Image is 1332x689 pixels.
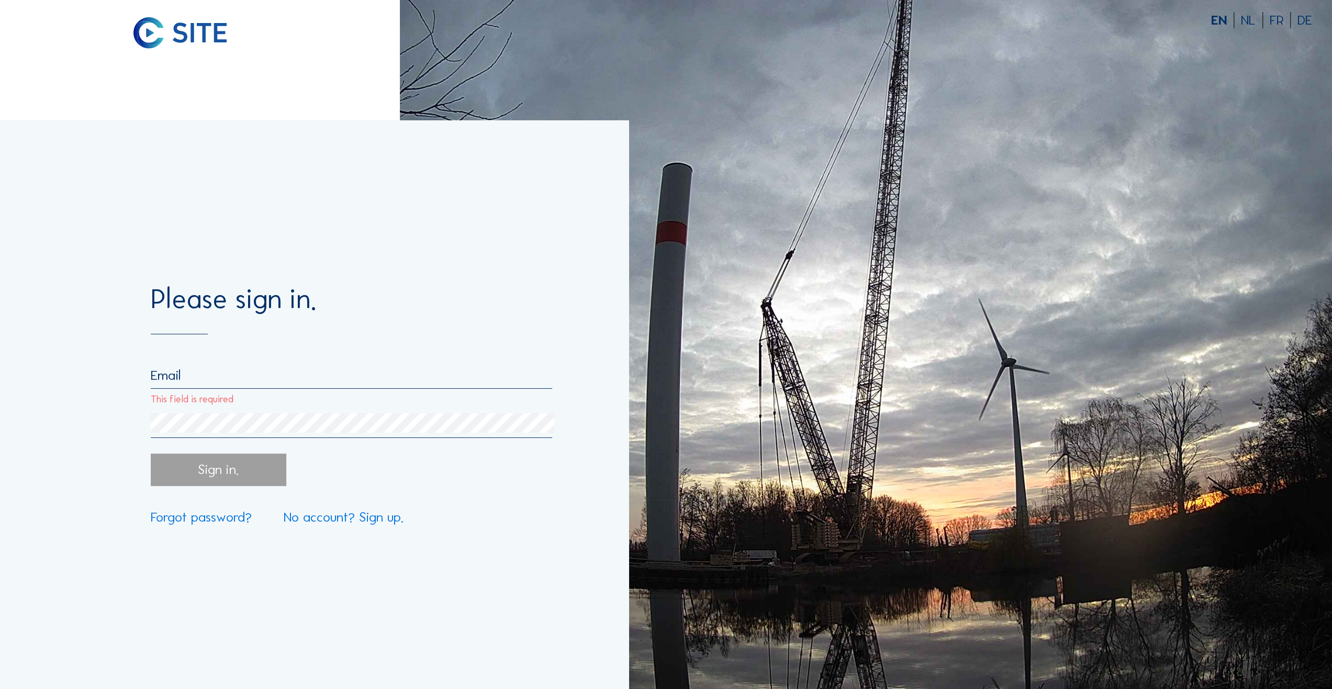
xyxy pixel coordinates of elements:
[133,17,227,49] img: C-SITE logo
[151,367,552,383] input: Email
[1211,14,1235,27] div: EN
[1269,14,1291,27] div: FR
[1241,14,1263,27] div: NL
[151,394,233,404] label: This field is required
[151,454,287,486] div: Sign in.
[151,511,252,524] a: Forgot password?
[151,286,552,335] div: Please sign in.
[284,511,404,524] a: No account? Sign up.
[1297,14,1312,27] div: DE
